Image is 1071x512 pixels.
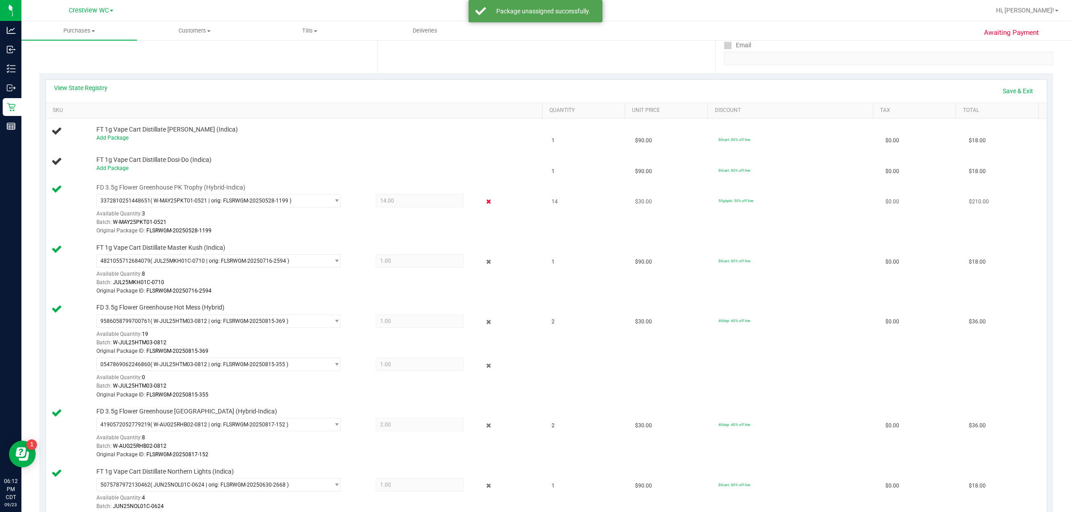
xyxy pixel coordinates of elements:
[552,198,558,206] span: 14
[885,136,899,145] span: $0.00
[96,268,353,285] div: Available Quantity:
[9,441,36,467] iframe: Resource center
[96,328,353,345] div: Available Quantity:
[635,136,652,145] span: $90.00
[552,318,555,326] span: 2
[100,482,150,488] span: 5075787972130462
[113,443,166,449] span: W-AUG25RHB02-0812
[253,27,367,35] span: Tills
[718,168,750,173] span: 80cart: 80% off line
[635,318,652,326] span: $30.00
[100,258,150,264] span: 4821055712684079
[113,383,166,389] span: W-JUL25HTM03-0812
[113,503,164,509] span: JUN25NOL01C-0624
[969,482,986,490] span: $18.00
[552,136,555,145] span: 1
[635,198,652,206] span: $30.00
[7,64,16,73] inline-svg: Inventory
[96,288,145,294] span: Original Package ID:
[885,167,899,176] span: $0.00
[113,339,166,346] span: W-JUL25HTM03-0812
[329,418,340,431] span: select
[100,421,150,428] span: 4190572052779219
[552,421,555,430] span: 2
[885,258,899,266] span: $0.00
[718,259,750,263] span: 80cart: 80% off line
[401,27,449,35] span: Deliveries
[552,258,555,266] span: 1
[96,219,112,225] span: Batch:
[96,431,353,449] div: Available Quantity:
[150,198,291,204] span: ( W-MAY25PKT01-0521 | orig: FLSRWGM-20250528-1199 )
[329,479,340,491] span: select
[718,483,750,487] span: 80cart: 80% off line
[715,107,870,114] a: Discount
[53,107,539,114] a: SKU
[146,227,212,234] span: FLSRWGM-20250528-1199
[96,244,225,252] span: FT 1g Vape Cart Distillate Master Kush (Indica)
[146,288,212,294] span: FLSRWGM-20250716-2594
[4,501,17,508] p: 09/23
[96,467,234,476] span: FT 1g Vape Cart Distillate Northern Lights (Indica)
[100,318,150,324] span: 9586058799700761
[21,27,137,35] span: Purchases
[96,383,112,389] span: Batch:
[7,26,16,35] inline-svg: Analytics
[142,331,148,337] span: 19
[100,198,150,204] span: 3372810251448651
[96,451,145,458] span: Original Package ID:
[96,156,212,164] span: FT 1g Vape Cart Distillate Dosi-Do (Indica)
[969,198,989,206] span: $210.00
[718,318,750,323] span: 40dep: 40% off line
[96,371,353,388] div: Available Quantity:
[997,83,1039,99] a: Save & Exit
[96,227,145,234] span: Original Package ID:
[969,421,986,430] span: $36.00
[885,482,899,490] span: $0.00
[26,439,37,450] iframe: Resource center unread badge
[142,211,145,217] span: 3
[96,348,145,354] span: Original Package ID:
[137,27,252,35] span: Customers
[150,258,289,264] span: ( JUL25MKH01C-0710 | orig: FLSRWGM-20250716-2594 )
[252,21,368,40] a: Tills
[491,7,596,16] div: Package unassigned successfully.
[142,434,145,441] span: 8
[329,255,340,267] span: select
[137,21,253,40] a: Customers
[100,361,150,367] span: 0547869062246860
[113,279,164,285] span: JUL25MKH01C-0710
[96,491,353,509] div: Available Quantity:
[632,107,704,114] a: Unit Price
[96,183,245,192] span: FD 3.5g Flower Greenhouse PK Trophy (Hybrid-Indica)
[635,482,652,490] span: $90.00
[7,83,16,92] inline-svg: Outbound
[96,503,112,509] span: Batch:
[969,318,986,326] span: $36.00
[969,136,986,145] span: $18.00
[113,219,166,225] span: W-MAY25PKT01-0521
[146,451,208,458] span: FLSRWGM-20250817-152
[885,421,899,430] span: $0.00
[549,107,622,114] a: Quantity
[885,198,899,206] span: $0.00
[885,318,899,326] span: $0.00
[718,422,750,427] span: 40dep: 40% off line
[718,198,753,203] span: 50ghpkt: 50% off line
[7,45,16,54] inline-svg: Inbound
[54,83,108,92] a: View State Registry
[984,28,1039,38] span: Awaiting Payment
[635,258,652,266] span: $90.00
[552,482,555,490] span: 1
[880,107,952,114] a: Tax
[552,167,555,176] span: 1
[96,279,112,285] span: Batch:
[96,207,353,225] div: Available Quantity:
[142,271,145,277] span: 8
[150,318,288,324] span: ( W-JUL25HTM03-0812 | orig: FLSRWGM-20250815-369 )
[996,7,1054,14] span: Hi, [PERSON_NAME]!
[635,421,652,430] span: $30.00
[150,361,288,367] span: ( W-JUL25HTM03-0812 | orig: FLSRWGM-20250815-355 )
[329,315,340,327] span: select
